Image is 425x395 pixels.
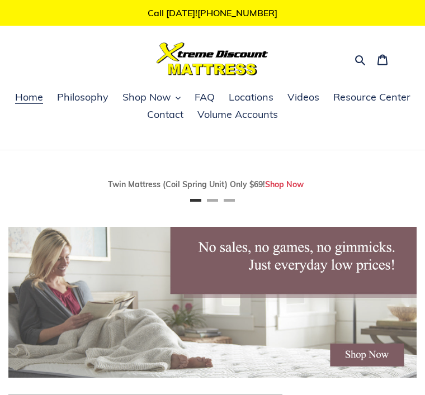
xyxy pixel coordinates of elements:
[189,89,220,106] a: FAQ
[197,108,278,121] span: Volume Accounts
[117,89,186,106] button: Shop Now
[195,91,215,104] span: FAQ
[282,89,325,106] a: Videos
[147,108,183,121] span: Contact
[197,7,277,18] a: [PHONE_NUMBER]
[287,91,319,104] span: Videos
[229,91,273,104] span: Locations
[122,91,171,104] span: Shop Now
[333,91,410,104] span: Resource Center
[51,89,114,106] a: Philosophy
[157,42,268,75] img: Xtreme Discount Mattress
[10,89,49,106] a: Home
[8,227,417,378] img: herobannermay2022-1652879215306_1200x.jpg
[190,199,201,202] button: Page 1
[57,91,108,104] span: Philosophy
[224,199,235,202] button: Page 3
[192,107,284,123] a: Volume Accounts
[265,179,304,189] a: Shop Now
[223,89,279,106] a: Locations
[141,107,189,123] a: Contact
[15,91,43,104] span: Home
[207,199,218,202] button: Page 2
[108,179,265,189] span: Twin Mattress (Coil Spring Unit) Only $69!
[328,89,416,106] a: Resource Center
